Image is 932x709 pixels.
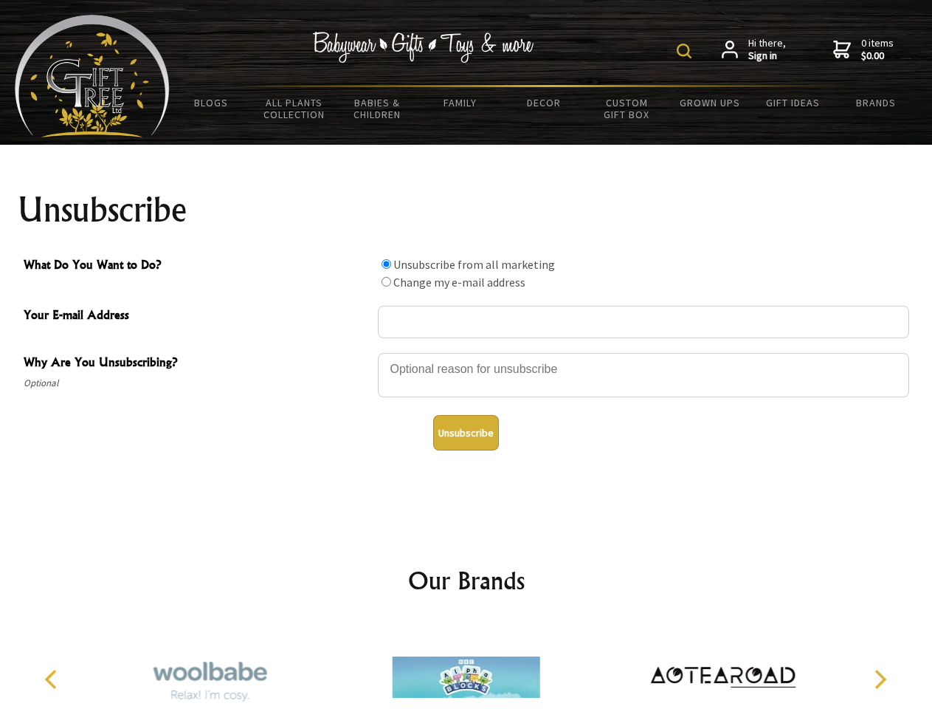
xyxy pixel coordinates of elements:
[18,192,915,227] h1: Unsubscribe
[861,49,894,63] strong: $0.00
[748,49,786,63] strong: Sign in
[30,563,903,598] h2: Our Brands
[502,87,585,118] a: Decor
[668,87,751,118] a: Grown Ups
[863,663,896,696] button: Next
[378,353,909,397] textarea: Why Are You Unsubscribing?
[24,256,370,277] span: What Do You Want to Do?
[382,277,391,287] input: What Do You Want to Do?
[24,374,370,392] span: Optional
[585,87,669,130] a: Custom Gift Box
[751,87,835,118] a: Gift Ideas
[835,87,918,118] a: Brands
[677,44,691,58] img: product search
[15,15,170,137] img: Babyware - Gifts - Toys and more...
[24,306,370,327] span: Your E-mail Address
[253,87,336,130] a: All Plants Collection
[748,37,786,63] span: Hi there,
[313,32,534,63] img: Babywear - Gifts - Toys & more
[861,36,894,63] span: 0 items
[722,37,786,63] a: Hi there,Sign in
[433,415,499,451] button: Unsubscribe
[378,306,909,338] input: Your E-mail Address
[393,257,555,272] label: Unsubscribe from all marketing
[170,87,253,118] a: BLOGS
[419,87,503,118] a: Family
[336,87,419,130] a: Babies & Children
[24,353,370,374] span: Why Are You Unsubscribing?
[37,663,69,696] button: Previous
[833,37,894,63] a: 0 items$0.00
[382,259,391,269] input: What Do You Want to Do?
[393,275,525,290] label: Change my e-mail address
